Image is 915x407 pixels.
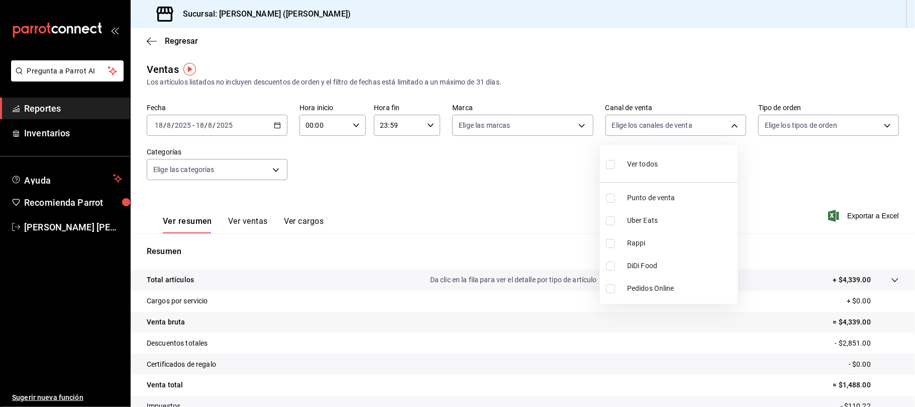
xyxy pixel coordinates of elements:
[627,215,734,226] span: Uber Eats
[627,283,734,294] span: Pedidos Online
[627,159,658,170] span: Ver todos
[183,63,196,75] img: Tooltip marker
[627,193,734,203] span: Punto de venta
[627,261,734,271] span: DiDi Food
[627,238,734,249] span: Rappi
